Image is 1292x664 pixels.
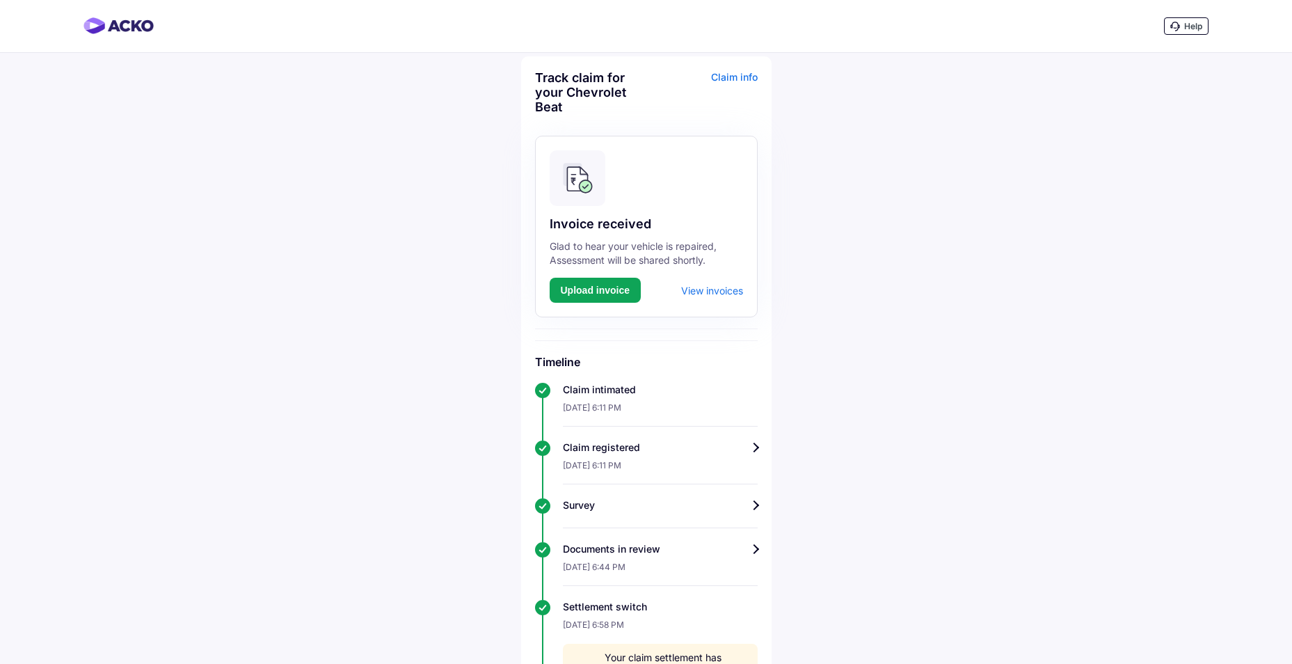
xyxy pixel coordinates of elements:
[563,454,758,484] div: [DATE] 6:11 PM
[563,600,758,614] div: Settlement switch
[1184,21,1202,31] span: Help
[563,397,758,427] div: [DATE] 6:11 PM
[535,355,758,369] h6: Timeline
[550,239,743,267] div: Glad to hear your vehicle is repaired, Assessment will be shared shortly.
[550,278,641,303] button: Upload invoice
[563,383,758,397] div: Claim intimated
[535,70,643,114] div: Track claim for your Chevrolet Beat
[563,556,758,586] div: [DATE] 6:44 PM
[550,216,743,232] div: Invoice received
[563,542,758,556] div: Documents in review
[83,17,154,34] img: horizontal-gradient.png
[681,285,743,297] div: View invoices
[650,70,758,125] div: Claim info
[563,441,758,454] div: Claim registered
[563,498,758,512] div: Survey
[563,614,758,644] div: [DATE] 6:58 PM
